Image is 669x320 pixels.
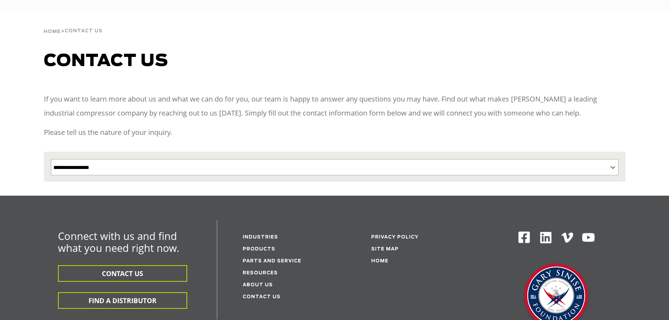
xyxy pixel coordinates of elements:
span: Home [44,30,61,34]
img: Facebook [518,231,531,244]
p: Please tell us the nature of your inquiry. [44,125,625,139]
a: Privacy Policy [371,235,419,240]
button: CONTACT US [58,265,187,282]
a: Contact Us [243,295,281,299]
a: Products [243,247,275,252]
img: Youtube [582,231,595,244]
img: Vimeo [561,233,573,243]
button: FIND A DISTRIBUTOR [58,292,187,309]
span: Contact Us [65,29,103,33]
a: Industries [243,235,278,240]
a: Parts and service [243,259,301,263]
a: Site Map [371,247,399,252]
a: Home [44,28,61,34]
div: > [44,11,103,37]
a: About Us [243,283,273,287]
p: If you want to learn more about us and what we can do for you, our team is happy to answer any qu... [44,92,625,120]
img: Linkedin [539,231,553,244]
a: Home [371,259,388,263]
a: Resources [243,271,278,275]
span: Contact us [44,53,168,70]
span: Connect with us and find what you need right now. [58,229,179,255]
